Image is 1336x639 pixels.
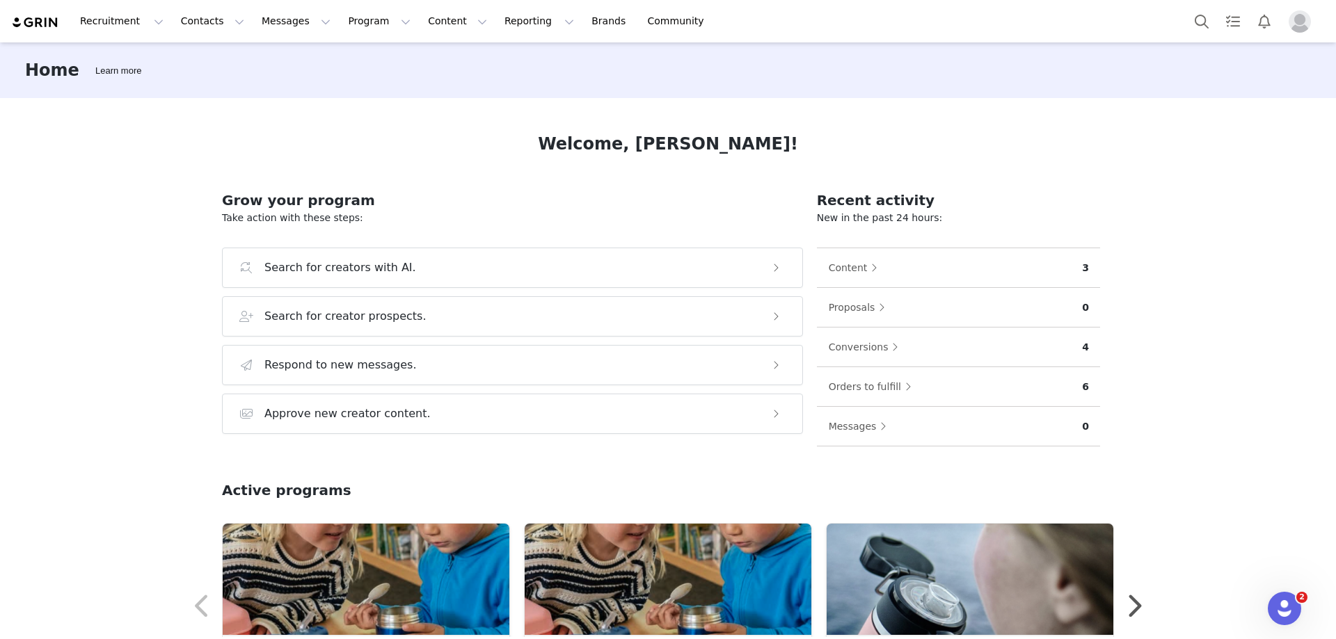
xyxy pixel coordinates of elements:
[253,6,339,37] button: Messages
[223,524,509,635] img: a96637a9-1742-41e1-86c3-844fffb85405.png
[72,6,172,37] button: Recruitment
[1280,10,1325,33] button: Profile
[1249,6,1280,37] button: Notifications
[828,336,906,358] button: Conversions
[1082,261,1089,275] p: 3
[222,345,803,385] button: Respond to new messages.
[1268,592,1301,625] iframe: Intercom live chat
[496,6,582,37] button: Reporting
[1082,419,1089,434] p: 0
[173,6,253,37] button: Contacts
[1082,300,1089,315] p: 0
[222,211,803,225] p: Take action with these steps:
[817,190,1100,211] h2: Recent activity
[1082,380,1089,394] p: 6
[420,6,495,37] button: Content
[222,394,803,434] button: Approve new creator content.
[264,308,427,325] h3: Search for creator prospects.
[222,248,803,288] button: Search for creators with AI.
[828,257,885,279] button: Content
[93,64,144,78] div: Tooltip anchor
[1186,6,1217,37] button: Search
[639,6,719,37] a: Community
[1296,592,1307,603] span: 2
[583,6,638,37] a: Brands
[827,524,1113,635] img: 0aaac443-56d2-4b1c-80f4-e651b5a9ca0b.png
[538,131,798,156] h1: Welcome, [PERSON_NAME]!
[828,375,918,398] button: Orders to fulfill
[222,296,803,337] button: Search for creator prospects.
[1289,10,1311,33] img: placeholder-profile.jpg
[1218,6,1248,37] a: Tasks
[340,6,419,37] button: Program
[222,190,803,211] h2: Grow your program
[525,524,811,635] img: a96637a9-1742-41e1-86c3-844fffb85405.png
[222,480,351,501] h2: Active programs
[11,16,60,29] img: grin logo
[264,259,416,276] h3: Search for creators with AI.
[264,357,417,373] h3: Respond to new messages.
[817,211,1100,225] p: New in the past 24 hours:
[828,296,893,318] button: Proposals
[25,58,79,83] h3: Home
[828,415,894,437] button: Messages
[1082,340,1089,355] p: 4
[264,405,431,422] h3: Approve new creator content.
